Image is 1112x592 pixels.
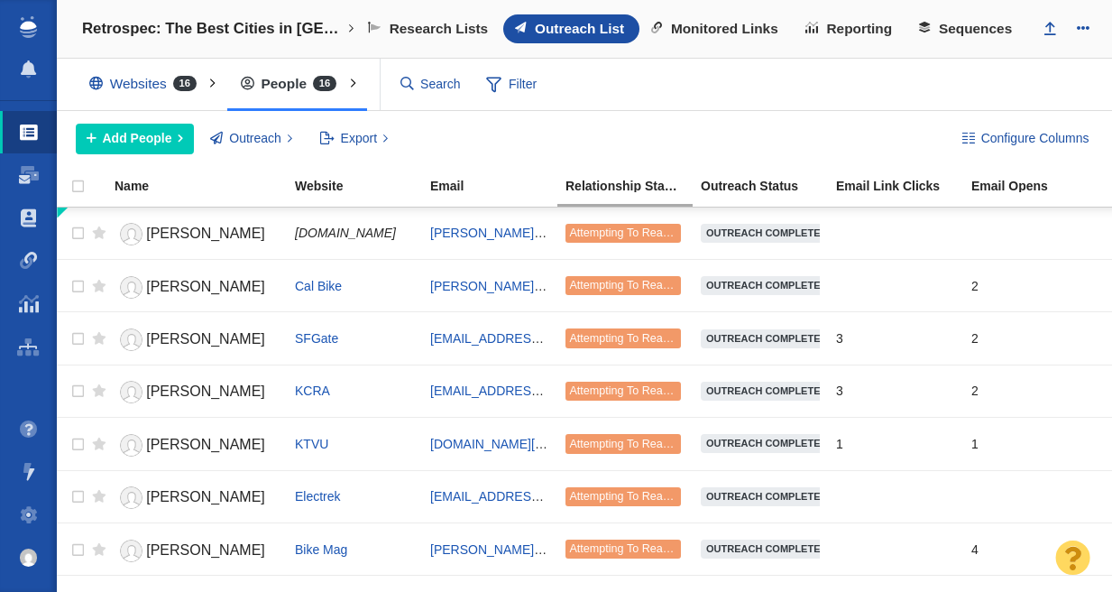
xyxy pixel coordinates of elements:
[557,470,693,523] td: Attempting To Reach (2 tries)
[836,319,955,357] div: 3
[115,535,279,567] a: [PERSON_NAME]
[146,226,265,241] span: [PERSON_NAME]
[907,14,1027,43] a: Sequences
[356,14,503,43] a: Research Lists
[971,266,1090,305] div: 2
[971,372,1090,411] div: 2
[569,490,716,503] span: Attempting To Reach (2 tries)
[295,437,328,451] a: KTVU
[295,279,342,293] a: Cal Bike
[146,384,265,399] span: [PERSON_NAME]
[20,549,38,567] img: 61f477734bf3dd72b3fb3a7a83fcc915
[569,438,716,450] span: Attempting To Reach (2 tries)
[20,16,36,38] img: buzzstream_logo_iconsimple.png
[309,124,399,154] button: Export
[430,226,852,240] a: [PERSON_NAME][EMAIL_ADDRESS][PERSON_NAME][DOMAIN_NAME]
[76,124,194,154] button: Add People
[393,69,469,100] input: Search
[146,437,265,452] span: [PERSON_NAME]
[569,332,716,345] span: Attempting To Reach (2 tries)
[115,272,279,303] a: [PERSON_NAME]
[295,180,428,192] div: Website
[430,384,748,398] a: [EMAIL_ADDRESS][PERSON_NAME][DOMAIN_NAME]
[146,331,265,347] span: [PERSON_NAME]
[295,331,338,346] a: SFGate
[971,424,1090,463] div: 1
[430,279,748,293] a: [PERSON_NAME][EMAIL_ADDRESS][DOMAIN_NAME]
[569,227,716,239] span: Attempting To Reach (2 tries)
[569,384,716,397] span: Attempting To Reach (2 tries)
[295,489,341,504] a: Electrek
[557,208,693,260] td: Attempting To Reach (2 tries)
[229,129,281,148] span: Outreach
[295,542,347,557] a: Bike Mag
[430,542,852,557] a: [PERSON_NAME][EMAIL_ADDRESS][PERSON_NAME][DOMAIN_NAME]
[146,542,265,558] span: [PERSON_NAME]
[971,530,1090,569] div: 4
[503,14,639,43] a: Outreach List
[430,180,564,192] div: Email
[115,218,279,250] a: [PERSON_NAME]
[173,76,197,91] span: 16
[971,319,1090,357] div: 2
[939,21,1012,37] span: Sequences
[701,180,834,192] div: Outreach Status
[76,63,218,105] div: Websites
[557,312,693,365] td: Attempting To Reach (2 tries)
[295,384,330,398] a: KCRA
[115,324,279,356] a: [PERSON_NAME]
[430,437,849,451] a: [DOMAIN_NAME][EMAIL_ADDRESS][PERSON_NAME][DOMAIN_NAME]
[639,14,794,43] a: Monitored Links
[146,279,265,294] span: [PERSON_NAME]
[565,180,699,195] a: Relationship Stage
[557,523,693,575] td: Attempting To Reach (2 tries)
[794,14,907,43] a: Reporting
[146,489,265,504] span: [PERSON_NAME]
[115,430,279,461] a: [PERSON_NAME]
[569,542,716,555] span: Attempting To Reach (2 tries)
[836,372,955,411] div: 3
[565,180,699,192] div: Relationship Stage
[295,180,428,195] a: Website
[115,376,279,408] a: [PERSON_NAME]
[557,365,693,417] td: Attempting To Reach (2 tries)
[836,180,970,195] a: Email Link Clicks
[390,21,489,37] span: Research Lists
[200,124,303,154] button: Outreach
[557,259,693,311] td: Attempting To Reach (2 tries)
[971,180,1105,192] div: Email Opens
[430,180,564,195] a: Email
[981,129,1089,148] span: Configure Columns
[82,20,347,38] h4: Retrospec: The Best Cities in [GEOGRAPHIC_DATA] for Beginning Bikers
[341,129,377,148] span: Export
[475,68,547,102] span: Filter
[115,482,279,513] a: [PERSON_NAME]
[115,180,293,195] a: Name
[295,226,396,240] span: [DOMAIN_NAME]
[430,331,644,346] a: [EMAIL_ADDRESS][DOMAIN_NAME]
[430,489,644,504] a: [EMAIL_ADDRESS][DOMAIN_NAME]
[836,424,955,463] div: 1
[836,180,970,192] div: Email Link Clicks
[103,129,172,148] span: Add People
[701,180,834,195] a: Outreach Status
[535,21,624,37] span: Outreach List
[115,180,293,192] div: Name
[951,124,1099,154] button: Configure Columns
[971,180,1105,195] a: Email Opens
[671,21,778,37] span: Monitored Links
[557,418,693,470] td: Attempting To Reach (2 tries)
[569,279,716,291] span: Attempting To Reach (2 tries)
[827,21,893,37] span: Reporting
